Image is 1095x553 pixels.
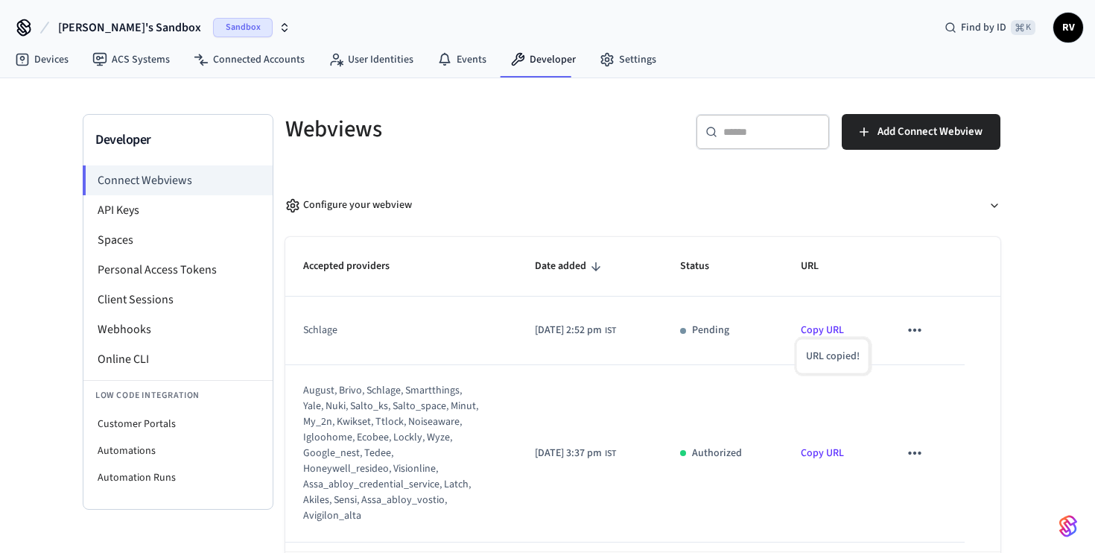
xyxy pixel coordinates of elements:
div: Asia/Calcutta [535,446,616,461]
img: SeamLogoGradient.69752ec5.svg [1059,514,1077,538]
li: Customer Portals [83,411,273,437]
a: Copy URL [801,323,844,338]
span: RV [1055,14,1082,41]
li: Automations [83,437,273,464]
div: august, brivo, schlage, smartthings, yale, nuki, salto_ks, salto_space, minut, my_2n, kwikset, tt... [303,383,479,524]
li: Online CLI [83,344,273,374]
li: Client Sessions [83,285,273,315]
button: Add Connect Webview [842,114,1000,150]
span: [PERSON_NAME]'s Sandbox [58,19,201,37]
p: URL copied! [806,349,860,364]
a: ACS Systems [80,46,182,73]
li: Personal Access Tokens [83,255,273,285]
a: Settings [588,46,668,73]
a: Events [425,46,498,73]
button: Configure your webview [285,186,1000,225]
a: Devices [3,46,80,73]
button: RV [1053,13,1083,42]
span: Date added [535,255,606,278]
a: User Identities [317,46,425,73]
li: Low Code Integration [83,380,273,411]
span: Find by ID [961,20,1006,35]
li: Automation Runs [83,464,273,491]
span: ⌘ K [1011,20,1035,35]
h3: Developer [95,130,261,151]
span: [DATE] 2:52 pm [535,323,602,338]
span: IST [605,447,616,461]
div: Configure your webview [285,197,412,213]
span: IST [605,324,616,338]
a: Developer [498,46,588,73]
li: API Keys [83,195,273,225]
a: Connected Accounts [182,46,317,73]
div: schlage [303,323,479,338]
h5: Webviews [285,114,634,145]
p: Pending [692,323,729,338]
span: URL [801,255,838,278]
a: Copy URL [801,446,844,461]
li: Webhooks [83,315,273,344]
span: [DATE] 3:37 pm [535,446,602,461]
span: Add Connect Webview [877,122,983,142]
li: Spaces [83,225,273,255]
span: Accepted providers [303,255,409,278]
span: Sandbox [213,18,273,37]
span: Status [680,255,729,278]
li: Connect Webviews [83,165,273,195]
div: Find by ID⌘ K [933,14,1047,41]
p: Authorized [692,446,742,461]
div: Asia/Calcutta [535,323,616,338]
